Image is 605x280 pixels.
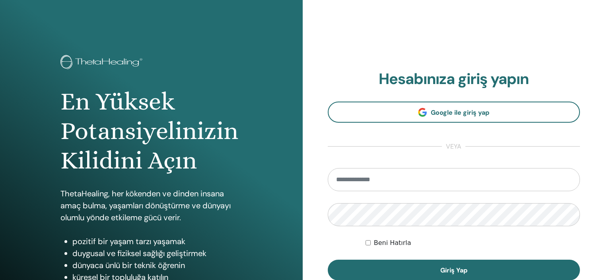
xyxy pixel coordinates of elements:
[72,235,242,247] li: pozitif bir yaşam tarzı yaşamak
[328,102,580,123] a: Google ile giriş yap
[60,188,242,223] p: ThetaHealing, her kökenden ve dinden insana amaç bulma, yaşamları dönüştürme ve dünyayı olumlu yö...
[440,266,467,274] span: Giriş Yap
[366,238,580,248] div: Keep me authenticated indefinitely or until I manually logout
[72,247,242,259] li: duygusal ve fiziksel sağlığı geliştirmek
[442,142,465,151] span: veya
[328,70,580,88] h2: Hesabınıza giriş yapın
[72,259,242,271] li: dünyaca ünlü bir teknik öğrenin
[431,108,489,117] span: Google ile giriş yap
[60,87,242,176] h1: En Yüksek Potansiyelinizin Kilidini Açın
[374,238,411,248] label: Beni Hatırla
